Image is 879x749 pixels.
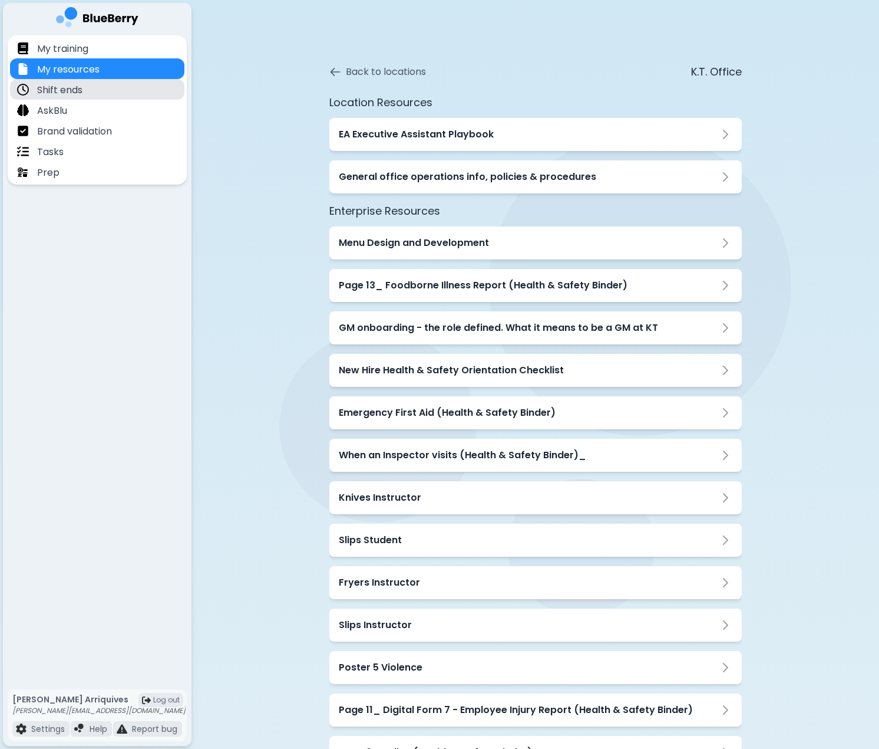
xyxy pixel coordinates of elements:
[339,703,693,717] h3: Page 11_ Digital Form 7 - Employee Injury Report (Health & Safety Binder)
[153,695,180,705] span: Log out
[339,491,421,505] h3: Knives Instructor
[339,363,564,377] h3: New Hire Health & Safety Orientation Checklist
[17,84,29,96] img: file icon
[142,696,151,705] img: logout
[339,576,420,590] h3: Fryers Instructor
[329,203,742,219] h3: Enterprise Resources
[17,125,29,137] img: file icon
[90,724,107,734] p: Help
[117,724,127,734] img: file icon
[132,724,177,734] p: Report bug
[17,42,29,54] img: file icon
[17,104,29,116] img: file icon
[329,65,426,79] button: Back to locations
[12,694,186,705] p: [PERSON_NAME] Arriquives
[56,7,138,31] img: company logo
[74,724,85,734] img: file icon
[17,166,29,178] img: file icon
[339,618,412,632] h3: Slips Instructor
[329,94,742,111] h3: Location Resources
[339,448,586,462] h3: When an Inspector visits (Health & Safety Binder)_
[37,63,100,77] p: My resources
[37,83,82,97] p: Shift ends
[37,145,64,159] p: Tasks
[17,146,29,157] img: file icon
[12,706,186,715] p: [PERSON_NAME][EMAIL_ADDRESS][DOMAIN_NAME]
[339,236,489,250] h3: Menu Design and Development
[339,533,402,547] h3: Slips Student
[16,724,27,734] img: file icon
[37,42,88,56] p: My training
[37,124,112,139] p: Brand validation
[339,406,556,420] h3: Emergency First Aid (Health & Safety Binder)
[339,170,596,184] h3: General office operations info, policies & procedures
[31,724,65,734] p: Settings
[339,127,494,142] h3: EA Executive Assistant Playbook
[339,278,627,293] h3: Page 13_ Foodborne Illness Report (Health & Safety Binder)
[37,104,67,118] p: AskBlu
[17,63,29,75] img: file icon
[37,166,60,180] p: Prep
[339,661,422,675] h3: Poster 5 Violence
[691,64,742,80] p: K.T. Office
[339,321,658,335] h3: GM onboarding - the role defined. What it means to be a GM at KT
